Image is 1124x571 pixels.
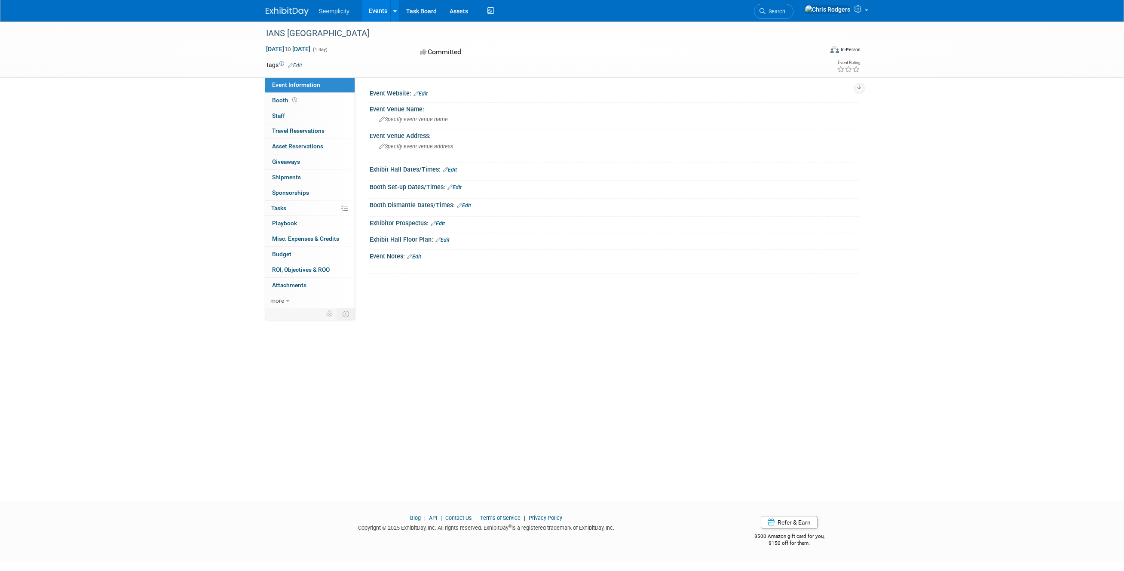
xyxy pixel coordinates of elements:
[761,516,818,529] a: Refer & Earn
[720,527,859,547] div: $500 Amazon gift card for you,
[370,250,859,261] div: Event Notes:
[272,97,299,104] span: Booth
[291,97,299,103] span: Booth not reserved yet
[522,515,527,521] span: |
[270,297,284,304] span: more
[766,8,785,15] span: Search
[272,235,339,242] span: Misc. Expenses & Credits
[417,45,607,60] div: Committed
[447,184,462,190] a: Edit
[271,205,286,212] span: Tasks
[265,170,355,185] a: Shipments
[370,87,859,98] div: Event Website:
[837,61,860,65] div: Event Rating
[265,231,355,246] a: Misc. Expenses & Credits
[379,116,448,123] span: Specify event venue name
[370,199,859,210] div: Booth Dismantle Dates/Times:
[265,123,355,138] a: Travel Reservations
[473,515,479,521] span: |
[265,293,355,308] a: more
[445,515,472,521] a: Contact Us
[480,515,521,521] a: Terms of Service
[265,77,355,92] a: Event Information
[312,47,328,52] span: (1 day)
[272,127,325,134] span: Travel Reservations
[370,129,859,140] div: Event Venue Address:
[272,112,285,119] span: Staff
[266,61,302,69] td: Tags
[272,251,291,258] span: Budget
[337,308,355,319] td: Toggle Event Tabs
[805,5,851,14] img: Chris Rodgers
[288,62,302,68] a: Edit
[772,45,861,58] div: Event Format
[429,515,437,521] a: API
[413,91,428,97] a: Edit
[272,174,301,181] span: Shipments
[370,233,859,244] div: Exhibit Hall Floor Plan:
[322,308,337,319] td: Personalize Event Tab Strip
[272,143,323,150] span: Asset Reservations
[422,515,428,521] span: |
[266,522,707,532] div: Copyright © 2025 ExhibitDay, Inc. All rights reserved. ExhibitDay is a registered trademark of Ex...
[272,189,309,196] span: Sponsorships
[272,158,300,165] span: Giveaways
[508,524,511,528] sup: ®
[370,217,859,228] div: Exhibitor Prospectus:
[272,81,320,88] span: Event Information
[265,93,355,108] a: Booth
[370,163,859,174] div: Exhibit Hall Dates/Times:
[265,278,355,293] a: Attachments
[830,46,839,53] img: Format-Inperson.png
[265,154,355,169] a: Giveaways
[265,216,355,231] a: Playbook
[370,103,859,114] div: Event Venue Name:
[319,8,350,15] span: Seemplicity
[410,515,421,521] a: Blog
[265,185,355,200] a: Sponsorships
[840,46,861,53] div: In-Person
[435,237,450,243] a: Edit
[443,167,457,173] a: Edit
[431,221,445,227] a: Edit
[529,515,562,521] a: Privacy Policy
[265,262,355,277] a: ROI, Objectives & ROO
[720,540,859,547] div: $150 off for them.
[438,515,444,521] span: |
[265,201,355,216] a: Tasks
[265,139,355,154] a: Asset Reservations
[284,46,292,52] span: to
[370,181,859,192] div: Booth Set-up Dates/Times:
[407,254,421,260] a: Edit
[265,247,355,262] a: Budget
[272,282,306,289] span: Attachments
[266,45,311,53] span: [DATE] [DATE]
[265,108,355,123] a: Staff
[266,7,309,16] img: ExhibitDay
[263,26,810,41] div: IANS [GEOGRAPHIC_DATA]
[754,4,793,19] a: Search
[379,143,453,150] span: Specify event venue address
[272,266,330,273] span: ROI, Objectives & ROO
[272,220,297,227] span: Playbook
[457,203,471,209] a: Edit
